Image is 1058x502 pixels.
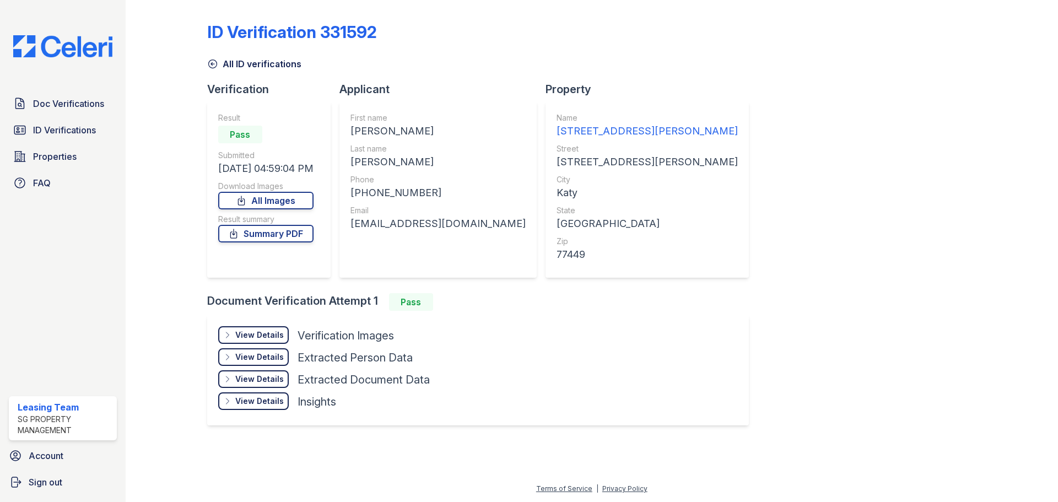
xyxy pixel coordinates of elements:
[218,150,314,161] div: Submitted
[218,225,314,242] a: Summary PDF
[350,205,526,216] div: Email
[18,414,112,436] div: SG Property Management
[218,192,314,209] a: All Images
[207,293,758,311] div: Document Verification Attempt 1
[29,476,62,489] span: Sign out
[207,22,377,42] div: ID Verification 331592
[596,484,598,493] div: |
[350,216,526,231] div: [EMAIL_ADDRESS][DOMAIN_NAME]
[602,484,647,493] a: Privacy Policy
[298,328,394,343] div: Verification Images
[557,123,738,139] div: [STREET_ADDRESS][PERSON_NAME]
[9,172,117,194] a: FAQ
[557,154,738,170] div: [STREET_ADDRESS][PERSON_NAME]
[235,396,284,407] div: View Details
[33,150,77,163] span: Properties
[350,143,526,154] div: Last name
[218,112,314,123] div: Result
[350,174,526,185] div: Phone
[298,372,430,387] div: Extracted Document Data
[557,185,738,201] div: Katy
[4,471,121,493] a: Sign out
[235,352,284,363] div: View Details
[9,145,117,168] a: Properties
[339,82,546,97] div: Applicant
[4,445,121,467] a: Account
[557,236,738,247] div: Zip
[350,154,526,170] div: [PERSON_NAME]
[33,176,51,190] span: FAQ
[298,394,336,409] div: Insights
[33,97,104,110] span: Doc Verifications
[557,216,738,231] div: [GEOGRAPHIC_DATA]
[218,126,262,143] div: Pass
[298,350,413,365] div: Extracted Person Data
[350,112,526,123] div: First name
[4,35,121,57] img: CE_Logo_Blue-a8612792a0a2168367f1c8372b55b34899dd931a85d93a1a3d3e32e68fde9ad4.png
[235,374,284,385] div: View Details
[350,185,526,201] div: [PHONE_NUMBER]
[389,293,433,311] div: Pass
[557,247,738,262] div: 77449
[557,205,738,216] div: State
[218,181,314,192] div: Download Images
[33,123,96,137] span: ID Verifications
[546,82,758,97] div: Property
[536,484,592,493] a: Terms of Service
[557,112,738,123] div: Name
[350,123,526,139] div: [PERSON_NAME]
[207,57,301,71] a: All ID verifications
[18,401,112,414] div: Leasing Team
[235,330,284,341] div: View Details
[218,214,314,225] div: Result summary
[557,143,738,154] div: Street
[207,82,339,97] div: Verification
[557,112,738,139] a: Name [STREET_ADDRESS][PERSON_NAME]
[29,449,63,462] span: Account
[557,174,738,185] div: City
[9,119,117,141] a: ID Verifications
[9,93,117,115] a: Doc Verifications
[218,161,314,176] div: [DATE] 04:59:04 PM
